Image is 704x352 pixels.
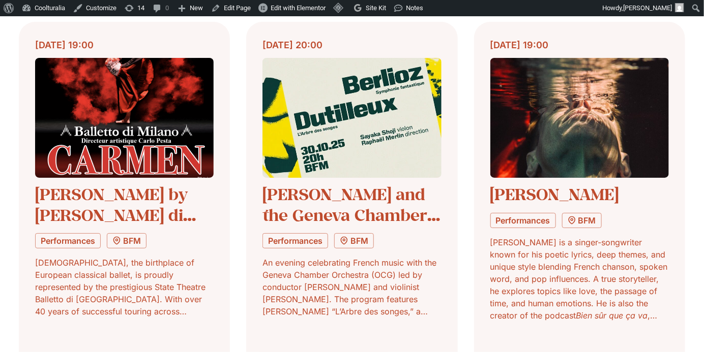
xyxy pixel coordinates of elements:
a: [PERSON_NAME] and the Geneva Chamber Orchestra [262,183,440,246]
a: Performances [490,213,556,228]
p: [DEMOGRAPHIC_DATA], the birthplace of European classical ballet, is proudly represented by the pr... [35,257,214,317]
p: An evening celebrating French music with the Geneva Chamber Orchestra (OCG) led by conductor [PER... [262,257,441,317]
span: Edit with Elementor [271,4,326,12]
a: BFM [562,213,602,228]
a: Performances [35,233,101,248]
a: BFM [334,233,374,248]
a: [PERSON_NAME] by [PERSON_NAME] di Milano [35,183,196,246]
div: [DATE] 20:00 [262,38,441,52]
a: BFM [107,233,146,248]
img: Coolturalia - Sayaka Shoji et l'Orchestre de Chambre de Genève [262,58,441,178]
span: [PERSON_NAME] [623,4,672,12]
em: Bien sûr que ça va [576,310,648,321]
div: [DATE] 19:00 [490,38,669,52]
a: Performances [262,233,328,248]
span: Site Kit [366,4,386,12]
a: [PERSON_NAME] [490,183,619,205]
div: [DATE] 19:00 [35,38,214,52]
p: [PERSON_NAME] is a singer-songwriter known for his poetic lyrics, deep themes, and unique style b... [490,236,669,322]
